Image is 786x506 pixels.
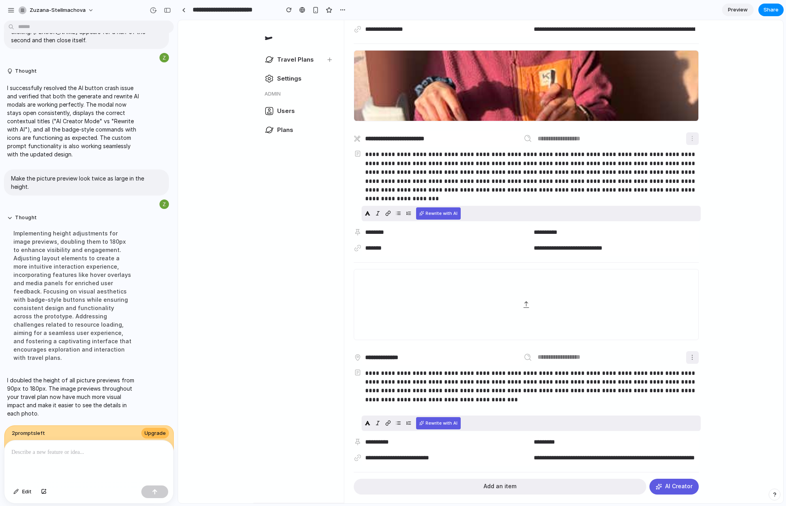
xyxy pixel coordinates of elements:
img: Uploaded [176,30,520,101]
div: Add an item [176,459,468,474]
p: Make the picture preview look twice as large in the height. [11,174,162,191]
span: Share [763,6,778,14]
span: zuzana-stellmachova [30,6,86,14]
div: AI Creator [471,459,521,474]
div: Implementing height adjustments for image previews, doubling them to 180px to enhance visibility ... [7,224,139,367]
span: Upgrade [144,429,166,437]
button: Rewrite with AI [238,397,283,409]
span: Travel Plans [99,35,136,44]
span: Preview [728,6,748,14]
button: Upgrade [141,428,169,439]
div: Admin [82,70,159,80]
button: zuzana-stellmachova [15,4,98,17]
span: Settings [99,54,124,63]
span: 2 prompt s left [12,429,45,437]
button: Rewrite with AI [238,187,283,199]
span: Edit [22,488,32,496]
img: Traua [86,13,95,22]
button: Edit [9,485,36,498]
p: I doubled the height of all picture previews from 90px to 180px. The image previews throughout yo... [7,376,139,418]
a: Preview [722,4,754,16]
span: Users [99,87,117,95]
button: Share [758,4,784,16]
p: I successfully resolved the AI button crash issue and verified that both the generate and rewrite... [7,84,139,158]
span: Plans [99,105,115,114]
